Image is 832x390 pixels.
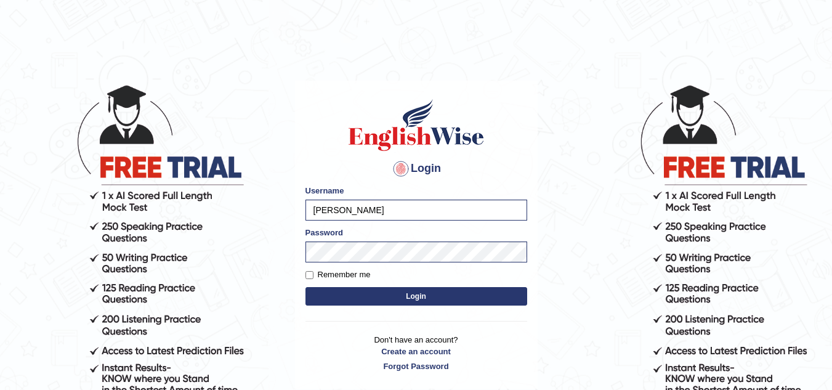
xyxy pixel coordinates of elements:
[305,185,344,197] label: Username
[305,227,343,238] label: Password
[346,97,487,153] img: Logo of English Wise sign in for intelligent practice with AI
[305,159,527,179] h4: Login
[305,271,313,279] input: Remember me
[305,360,527,372] a: Forgot Password
[305,287,527,306] button: Login
[305,269,371,281] label: Remember me
[305,334,527,372] p: Don't have an account?
[305,346,527,357] a: Create an account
